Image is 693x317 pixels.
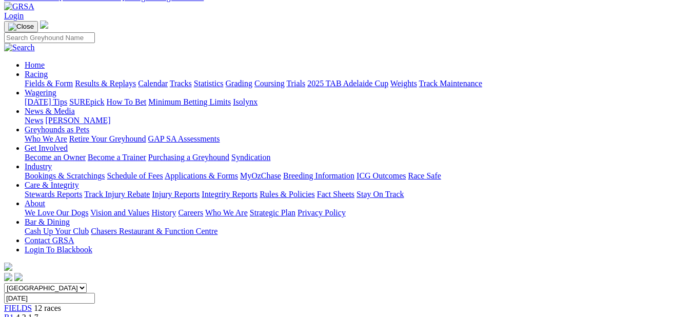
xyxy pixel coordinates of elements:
[84,190,150,199] a: Track Injury Rebate
[69,134,146,143] a: Retire Your Greyhound
[25,208,88,217] a: We Love Our Dogs
[25,227,89,235] a: Cash Up Your Club
[231,153,270,162] a: Syndication
[75,79,136,88] a: Results & Replays
[25,79,73,88] a: Fields & Form
[357,171,406,180] a: ICG Outcomes
[4,32,95,43] input: Search
[205,208,248,217] a: Who We Are
[151,208,176,217] a: History
[357,190,404,199] a: Stay On Track
[25,199,45,208] a: About
[25,171,689,181] div: Industry
[25,116,43,125] a: News
[240,171,281,180] a: MyOzChase
[4,273,12,281] img: facebook.svg
[283,171,354,180] a: Breeding Information
[25,208,689,217] div: About
[148,97,231,106] a: Minimum Betting Limits
[25,245,92,254] a: Login To Blackbook
[25,134,67,143] a: Who We Are
[25,61,45,69] a: Home
[14,273,23,281] img: twitter.svg
[408,171,441,180] a: Race Safe
[170,79,192,88] a: Tracks
[307,79,388,88] a: 2025 TAB Adelaide Cup
[25,217,70,226] a: Bar & Dining
[25,88,56,97] a: Wagering
[25,97,67,106] a: [DATE] Tips
[194,79,224,88] a: Statistics
[138,79,168,88] a: Calendar
[8,23,34,31] img: Close
[233,97,258,106] a: Isolynx
[298,208,346,217] a: Privacy Policy
[317,190,354,199] a: Fact Sheets
[25,107,75,115] a: News & Media
[90,208,149,217] a: Vision and Values
[25,116,689,125] div: News & Media
[25,79,689,88] div: Racing
[25,236,74,245] a: Contact GRSA
[25,144,68,152] a: Get Involved
[107,97,147,106] a: How To Bet
[148,153,229,162] a: Purchasing a Greyhound
[260,190,315,199] a: Rules & Policies
[4,21,38,32] button: Toggle navigation
[419,79,482,88] a: Track Maintenance
[25,227,689,236] div: Bar & Dining
[254,79,285,88] a: Coursing
[25,153,86,162] a: Become an Owner
[4,263,12,271] img: logo-grsa-white.png
[25,153,689,162] div: Get Involved
[25,97,689,107] div: Wagering
[25,181,79,189] a: Care & Integrity
[69,97,104,106] a: SUREpick
[4,2,34,11] img: GRSA
[88,153,146,162] a: Become a Trainer
[4,11,24,20] a: Login
[148,134,220,143] a: GAP SA Assessments
[286,79,305,88] a: Trials
[4,293,95,304] input: Select date
[25,70,48,78] a: Racing
[25,125,89,134] a: Greyhounds as Pets
[390,79,417,88] a: Weights
[25,134,689,144] div: Greyhounds as Pets
[45,116,110,125] a: [PERSON_NAME]
[25,162,52,171] a: Industry
[25,190,82,199] a: Stewards Reports
[202,190,258,199] a: Integrity Reports
[40,21,48,29] img: logo-grsa-white.png
[25,190,689,199] div: Care & Integrity
[25,171,105,180] a: Bookings & Scratchings
[107,171,163,180] a: Schedule of Fees
[165,171,238,180] a: Applications & Forms
[34,304,61,312] span: 12 races
[4,304,32,312] a: FIELDS
[226,79,252,88] a: Grading
[91,227,217,235] a: Chasers Restaurant & Function Centre
[4,43,35,52] img: Search
[178,208,203,217] a: Careers
[250,208,295,217] a: Strategic Plan
[152,190,200,199] a: Injury Reports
